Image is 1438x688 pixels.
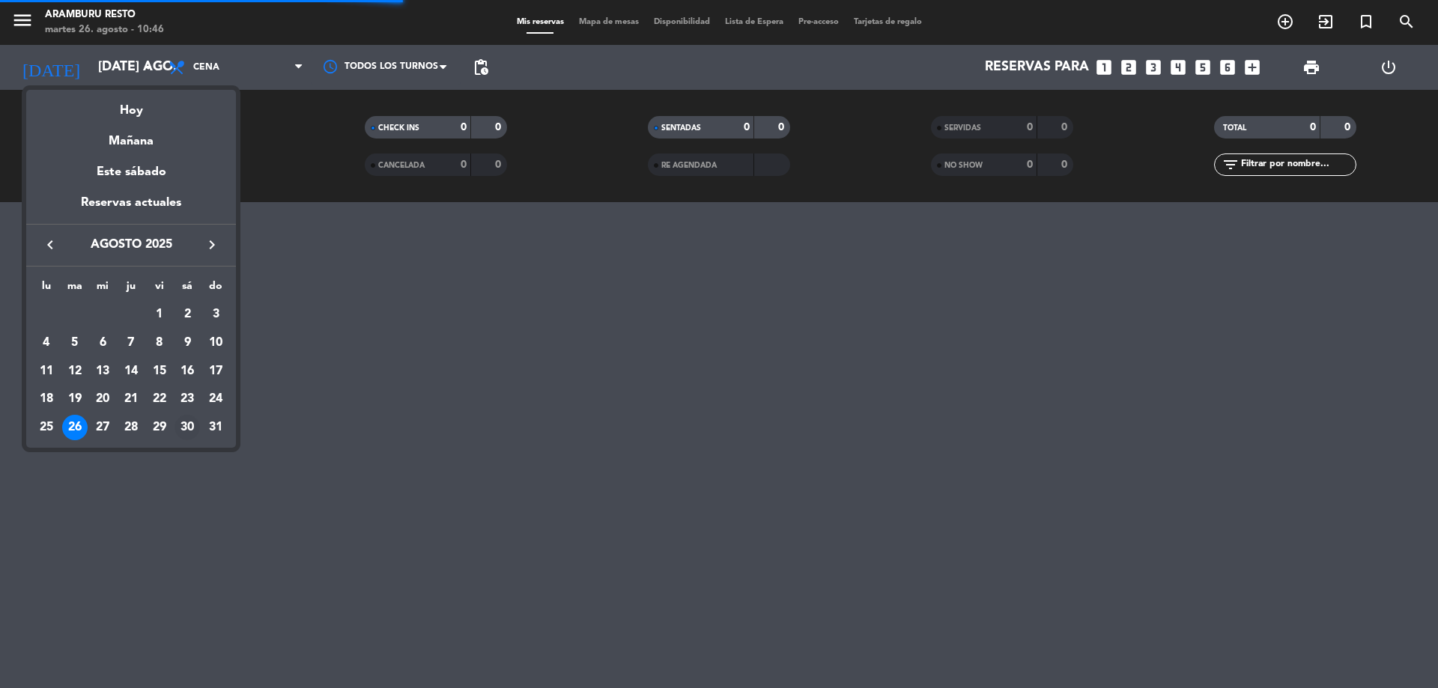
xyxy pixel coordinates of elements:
th: miércoles [88,278,117,301]
div: 30 [175,415,200,440]
i: keyboard_arrow_right [203,236,221,254]
td: 6 de agosto de 2025 [88,329,117,357]
td: 16 de agosto de 2025 [174,357,202,386]
th: viernes [145,278,174,301]
div: 6 [90,330,115,356]
div: 25 [34,415,59,440]
div: 23 [175,386,200,412]
td: 10 de agosto de 2025 [201,329,230,357]
div: 5 [62,330,88,356]
div: 16 [175,359,200,384]
div: 1 [147,302,172,327]
div: 4 [34,330,59,356]
div: 8 [147,330,172,356]
td: 20 de agosto de 2025 [88,385,117,413]
div: 31 [203,415,228,440]
div: 15 [147,359,172,384]
div: 24 [203,386,228,412]
td: 12 de agosto de 2025 [61,357,89,386]
div: 14 [118,359,144,384]
td: 24 de agosto de 2025 [201,385,230,413]
td: 29 de agosto de 2025 [145,413,174,442]
i: keyboard_arrow_left [41,236,59,254]
td: 3 de agosto de 2025 [201,300,230,329]
td: 11 de agosto de 2025 [32,357,61,386]
div: 29 [147,415,172,440]
td: 26 de agosto de 2025 [61,413,89,442]
td: 13 de agosto de 2025 [88,357,117,386]
div: 9 [175,330,200,356]
td: 28 de agosto de 2025 [117,413,145,442]
div: 20 [90,386,115,412]
td: 22 de agosto de 2025 [145,385,174,413]
button: keyboard_arrow_left [37,235,64,255]
div: 12 [62,359,88,384]
td: 19 de agosto de 2025 [61,385,89,413]
div: 17 [203,359,228,384]
th: lunes [32,278,61,301]
div: 2 [175,302,200,327]
div: 28 [118,415,144,440]
div: Hoy [26,90,236,121]
td: 14 de agosto de 2025 [117,357,145,386]
th: sábado [174,278,202,301]
td: 2 de agosto de 2025 [174,300,202,329]
div: 13 [90,359,115,384]
div: 22 [147,386,172,412]
div: 11 [34,359,59,384]
td: 8 de agosto de 2025 [145,329,174,357]
td: 1 de agosto de 2025 [145,300,174,329]
th: jueves [117,278,145,301]
th: domingo [201,278,230,301]
td: 7 de agosto de 2025 [117,329,145,357]
td: 15 de agosto de 2025 [145,357,174,386]
td: 30 de agosto de 2025 [174,413,202,442]
td: 9 de agosto de 2025 [174,329,202,357]
div: 19 [62,386,88,412]
div: Este sábado [26,151,236,193]
td: 23 de agosto de 2025 [174,385,202,413]
div: 7 [118,330,144,356]
td: 18 de agosto de 2025 [32,385,61,413]
td: 27 de agosto de 2025 [88,413,117,442]
div: 21 [118,386,144,412]
div: Mañana [26,121,236,151]
div: 18 [34,386,59,412]
div: Reservas actuales [26,193,236,224]
td: 31 de agosto de 2025 [201,413,230,442]
span: agosto 2025 [64,235,198,255]
div: 26 [62,415,88,440]
td: 21 de agosto de 2025 [117,385,145,413]
td: 25 de agosto de 2025 [32,413,61,442]
button: keyboard_arrow_right [198,235,225,255]
div: 10 [203,330,228,356]
td: 5 de agosto de 2025 [61,329,89,357]
div: 3 [203,302,228,327]
th: martes [61,278,89,301]
div: 27 [90,415,115,440]
td: 4 de agosto de 2025 [32,329,61,357]
td: AGO. [32,300,145,329]
td: 17 de agosto de 2025 [201,357,230,386]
